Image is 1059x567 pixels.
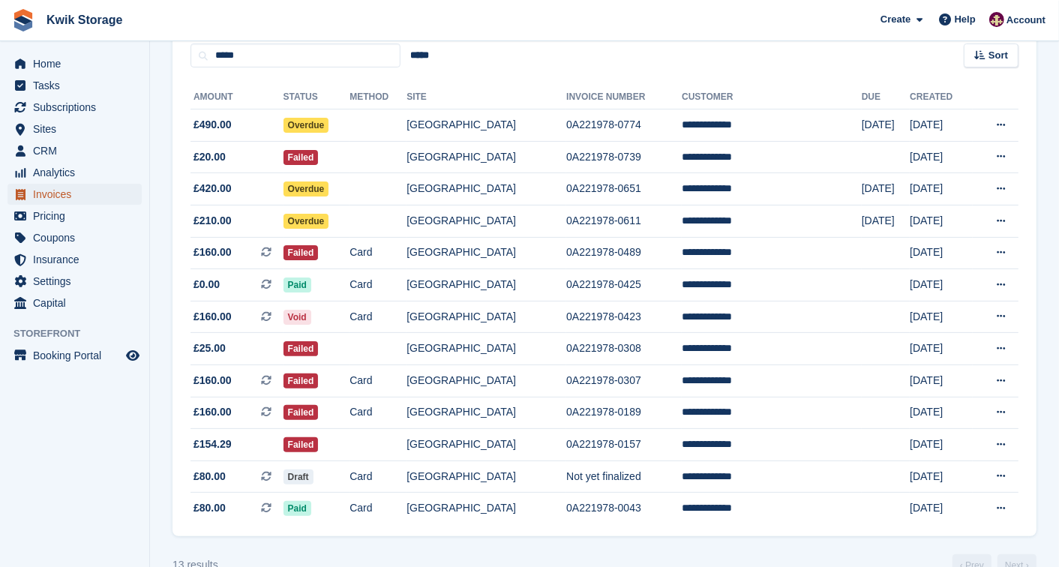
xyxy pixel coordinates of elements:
[33,184,123,205] span: Invoices
[283,85,350,109] th: Status
[33,227,123,248] span: Coupons
[406,364,566,397] td: [GEOGRAPHIC_DATA]
[566,333,682,365] td: 0A221978-0308
[349,460,406,493] td: Card
[283,501,311,516] span: Paid
[7,227,142,248] a: menu
[33,205,123,226] span: Pricing
[7,140,142,161] a: menu
[12,9,34,31] img: stora-icon-8386f47178a22dfd0bd8f6a31ec36ba5ce8667c1dd55bd0f319d3a0aa187defe.svg
[283,405,319,420] span: Failed
[406,269,566,301] td: [GEOGRAPHIC_DATA]
[283,373,319,388] span: Failed
[283,277,311,292] span: Paid
[910,205,972,237] td: [DATE]
[349,364,406,397] td: Card
[910,493,972,524] td: [DATE]
[7,292,142,313] a: menu
[349,397,406,429] td: Card
[406,460,566,493] td: [GEOGRAPHIC_DATA]
[283,437,319,452] span: Failed
[283,341,319,356] span: Failed
[193,436,232,452] span: £154.29
[566,429,682,461] td: 0A221978-0157
[190,85,283,109] th: Amount
[193,309,232,325] span: £160.00
[910,109,972,142] td: [DATE]
[910,364,972,397] td: [DATE]
[566,109,682,142] td: 0A221978-0774
[862,109,910,142] td: [DATE]
[13,326,149,341] span: Storefront
[193,469,226,484] span: £80.00
[7,184,142,205] a: menu
[193,117,232,133] span: £490.00
[349,493,406,524] td: Card
[406,85,566,109] th: Site
[406,205,566,237] td: [GEOGRAPHIC_DATA]
[566,85,682,109] th: Invoice Number
[283,310,311,325] span: Void
[33,97,123,118] span: Subscriptions
[910,333,972,365] td: [DATE]
[33,140,123,161] span: CRM
[193,149,226,165] span: £20.00
[880,12,910,27] span: Create
[406,237,566,269] td: [GEOGRAPHIC_DATA]
[349,301,406,333] td: Card
[910,173,972,205] td: [DATE]
[193,404,232,420] span: £160.00
[989,12,1004,27] img: ellie tragonette
[283,181,329,196] span: Overdue
[193,181,232,196] span: £420.00
[283,214,329,229] span: Overdue
[283,469,313,484] span: Draft
[33,292,123,313] span: Capital
[193,277,220,292] span: £0.00
[862,173,910,205] td: [DATE]
[566,173,682,205] td: 0A221978-0651
[33,118,123,139] span: Sites
[193,213,232,229] span: £210.00
[566,460,682,493] td: Not yet finalized
[910,269,972,301] td: [DATE]
[566,301,682,333] td: 0A221978-0423
[566,141,682,173] td: 0A221978-0739
[955,12,976,27] span: Help
[7,162,142,183] a: menu
[349,269,406,301] td: Card
[33,249,123,270] span: Insurance
[124,346,142,364] a: Preview store
[283,150,319,165] span: Failed
[33,75,123,96] span: Tasks
[682,85,862,109] th: Customer
[910,397,972,429] td: [DATE]
[7,75,142,96] a: menu
[7,97,142,118] a: menu
[193,340,226,356] span: £25.00
[406,173,566,205] td: [GEOGRAPHIC_DATA]
[988,48,1008,63] span: Sort
[910,85,972,109] th: Created
[349,85,406,109] th: Method
[283,118,329,133] span: Overdue
[406,429,566,461] td: [GEOGRAPHIC_DATA]
[40,7,128,32] a: Kwik Storage
[7,345,142,366] a: menu
[193,500,226,516] span: £80.00
[566,205,682,237] td: 0A221978-0611
[910,429,972,461] td: [DATE]
[349,237,406,269] td: Card
[910,237,972,269] td: [DATE]
[566,237,682,269] td: 0A221978-0489
[193,244,232,260] span: £160.00
[566,269,682,301] td: 0A221978-0425
[193,373,232,388] span: £160.00
[862,85,910,109] th: Due
[406,109,566,142] td: [GEOGRAPHIC_DATA]
[910,301,972,333] td: [DATE]
[7,53,142,74] a: menu
[406,333,566,365] td: [GEOGRAPHIC_DATA]
[33,53,123,74] span: Home
[406,301,566,333] td: [GEOGRAPHIC_DATA]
